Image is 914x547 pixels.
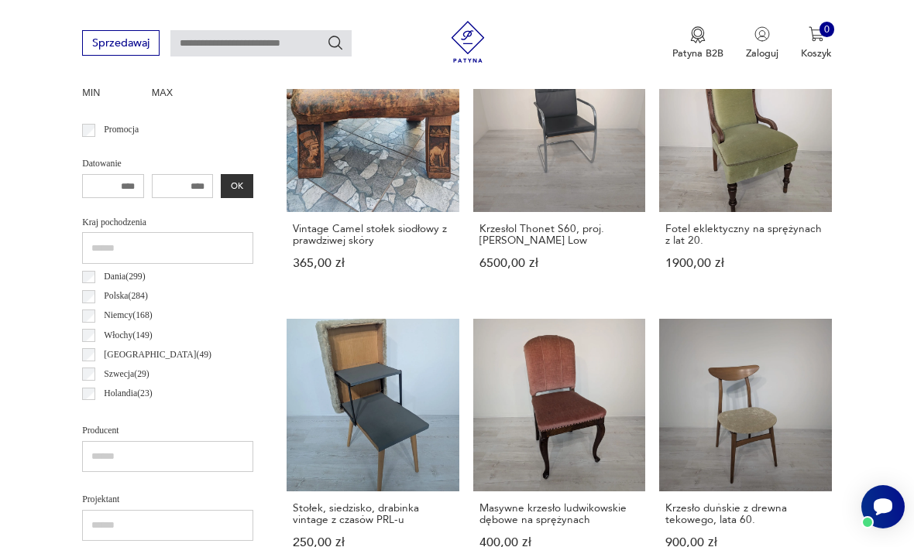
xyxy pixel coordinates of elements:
p: Patyna B2B [672,46,723,60]
iframe: Smartsupp widget button [861,485,905,528]
h3: Vintage Camel stołek siodłowy z prawdziwej skóry [293,223,452,247]
p: Producent [82,423,253,439]
h3: Stołek, siedzisko, drabinka vintage z czasów PRL-u [293,502,452,526]
a: Krzesłol Thonet S60, proj. Glen Olivier LowKrzesłol Thonet S60, proj. [PERSON_NAME] Low6500,00 zł [473,39,646,296]
h3: Krzesłol Thonet S60, proj. [PERSON_NAME] Low [479,223,639,247]
label: MAX [152,84,214,105]
button: Sprzedawaj [82,30,159,56]
p: 6500,00 zł [479,258,639,269]
img: Ikona medalu [690,26,706,43]
p: Datowanie [82,156,253,172]
p: [GEOGRAPHIC_DATA] ( 49 ) [104,347,211,363]
p: 1900,00 zł [665,258,825,269]
p: Zaloguj [746,46,778,60]
p: Dania ( 299 ) [104,269,145,285]
h3: Fotel eklektyczny na sprężynach z lat 20. [665,223,825,247]
p: Niemcy ( 168 ) [104,308,152,323]
button: OK [221,174,253,199]
h3: Krzesło duńskie z drewna tekowego, lata 60. [665,502,825,526]
button: 0Koszyk [801,26,832,60]
p: Polska ( 284 ) [104,289,148,304]
a: Ikona medaluPatyna B2B [672,26,723,60]
a: Sprzedawaj [82,39,159,49]
img: Patyna - sklep z meblami i dekoracjami vintage [442,21,494,63]
p: 365,00 zł [293,258,452,269]
p: Holandia ( 23 ) [104,386,152,402]
img: Ikona koszyka [809,26,824,42]
p: Promocja [104,122,139,138]
p: Szwecja ( 29 ) [104,367,149,382]
button: Zaloguj [746,26,778,60]
button: Patyna B2B [672,26,723,60]
button: Szukaj [327,34,344,51]
a: Fotel eklektyczny na sprężynach z lat 20.Fotel eklektyczny na sprężynach z lat 20.1900,00 zł [659,39,832,296]
p: Czechy ( 20 ) [104,405,146,421]
div: 0 [820,22,835,37]
p: Projektant [82,492,253,508]
label: MIN [82,84,144,105]
p: Kraj pochodzenia [82,215,253,231]
h3: Masywne krzesło ludwikowskie dębowe na sprężynach [479,502,639,526]
p: Włochy ( 149 ) [104,328,152,344]
p: Koszyk [801,46,832,60]
a: Vintage Camel stołek siodłowy z prawdziwej skóryVintage Camel stołek siodłowy z prawdziwej skóry3... [287,39,459,296]
img: Ikonka użytkownika [754,26,770,42]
